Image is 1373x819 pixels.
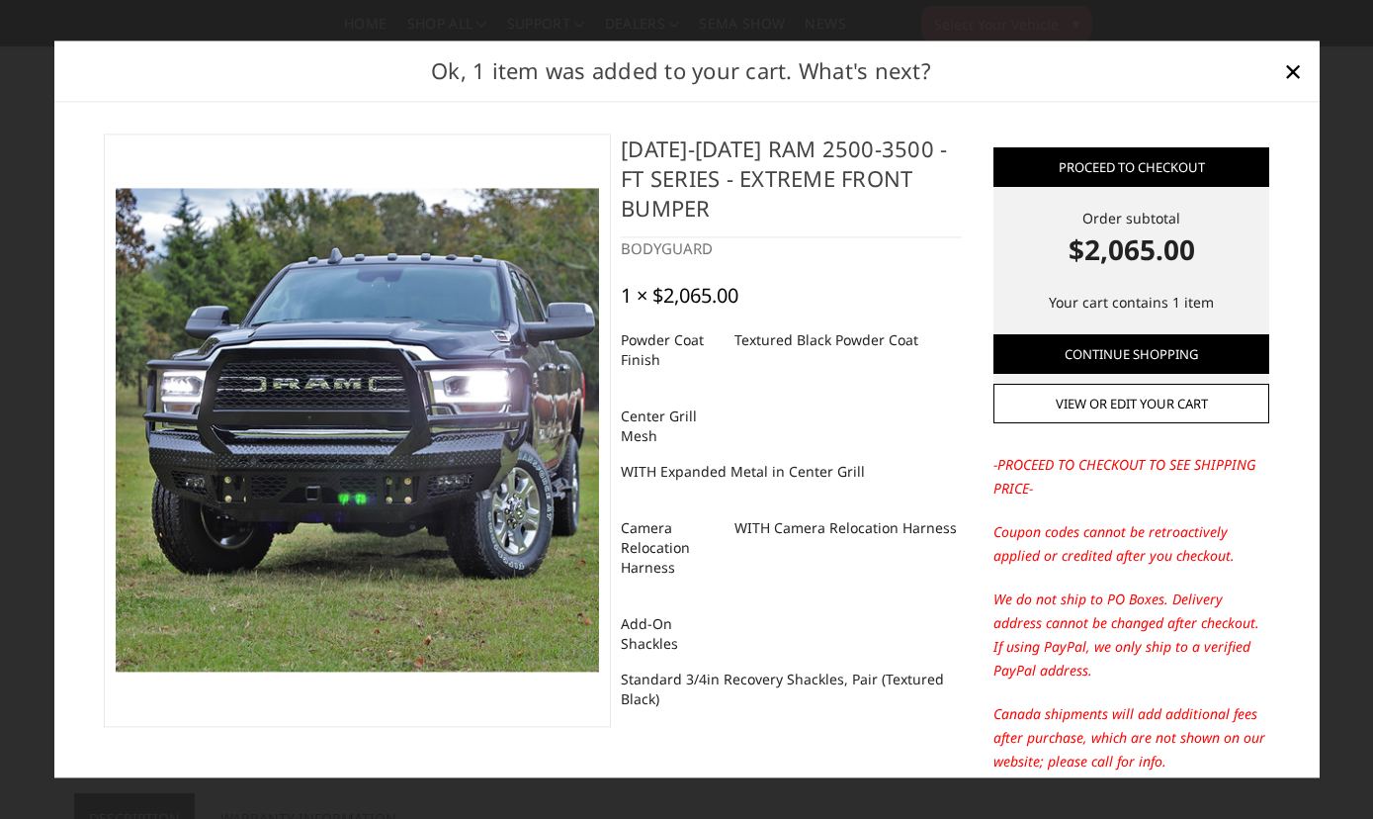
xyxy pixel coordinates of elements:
[621,662,962,717] dd: Standard 3/4in Recovery Shackles, Pair (Textured Black)
[621,510,720,586] dt: Camera Relocation Harness
[993,228,1269,270] strong: $2,065.00
[993,589,1269,683] p: We do not ship to PO Boxes. Delivery address cannot be changed after checkout. If using PayPal, w...
[734,510,957,546] dd: WITH Camera Relocation Harness
[1284,49,1302,92] span: ×
[734,322,918,358] dd: Textured Black Powder Coat
[621,134,962,237] h4: [DATE]-[DATE] Ram 2500-3500 - FT Series - Extreme Front Bumper
[993,385,1269,424] a: View or edit your cart
[993,334,1269,374] a: Continue Shopping
[621,237,962,260] div: BODYGUARD
[621,606,720,662] dt: Add-On Shackles
[993,454,1269,501] p: -PROCEED TO CHECKOUT TO SEE SHIPPING PRICE-
[85,54,1277,87] h2: Ok, 1 item was added to your cart. What's next?
[116,188,600,673] img: 2019-2025 Ram 2500-3500 - FT Series - Extreme Front Bumper
[621,284,738,308] div: 1 × $2,065.00
[993,291,1269,315] p: Your cart contains 1 item
[1277,55,1309,87] a: Close
[993,703,1269,774] p: Canada shipments will add additional fees after purchase, which are not shown on our website; ple...
[621,322,720,378] dt: Powder Coat Finish
[993,208,1269,270] div: Order subtotal
[621,399,720,454] dt: Center Grill Mesh
[621,454,865,490] dd: WITH Expanded Metal in Center Grill
[993,521,1269,569] p: Coupon codes cannot be retroactively applied or credited after you checkout.
[993,147,1269,187] a: Proceed to checkout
